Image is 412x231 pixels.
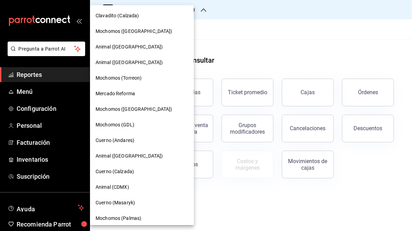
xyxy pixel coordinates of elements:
div: Mercado Reforma [90,86,194,101]
div: Mochomos (GDL) [90,117,194,133]
div: Cuerno (Masaryk) [90,195,194,211]
div: Cuerno (Andares) [90,133,194,148]
div: Animal (CDMX) [90,179,194,195]
span: Mochomos (Torreon) [96,74,142,82]
div: Animal ([GEOGRAPHIC_DATA]) [90,148,194,164]
div: Mochomos (Palmas) [90,211,194,226]
span: Cuerno (Calzada) [96,168,134,175]
span: Mochomos ([GEOGRAPHIC_DATA]) [96,106,172,113]
div: Mochomos ([GEOGRAPHIC_DATA]) [90,24,194,39]
div: Clavadito (Calzada) [90,8,194,24]
span: Cuerno (Masaryk) [96,199,135,206]
span: Animal ([GEOGRAPHIC_DATA]) [96,152,163,160]
span: Mochomos (GDL) [96,121,134,128]
span: Mercado Reforma [96,90,135,97]
div: Cuerno (Calzada) [90,164,194,179]
span: Mochomos (Palmas) [96,215,141,222]
span: Clavadito (Calzada) [96,12,139,19]
div: Animal ([GEOGRAPHIC_DATA]) [90,55,194,70]
div: Mochomos (Torreon) [90,70,194,86]
div: Animal ([GEOGRAPHIC_DATA]) [90,39,194,55]
div: Mochomos ([GEOGRAPHIC_DATA]) [90,101,194,117]
span: Animal (CDMX) [96,184,129,191]
span: Animal ([GEOGRAPHIC_DATA]) [96,59,163,66]
span: Animal ([GEOGRAPHIC_DATA]) [96,43,163,51]
span: Mochomos ([GEOGRAPHIC_DATA]) [96,28,172,35]
span: Cuerno (Andares) [96,137,134,144]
